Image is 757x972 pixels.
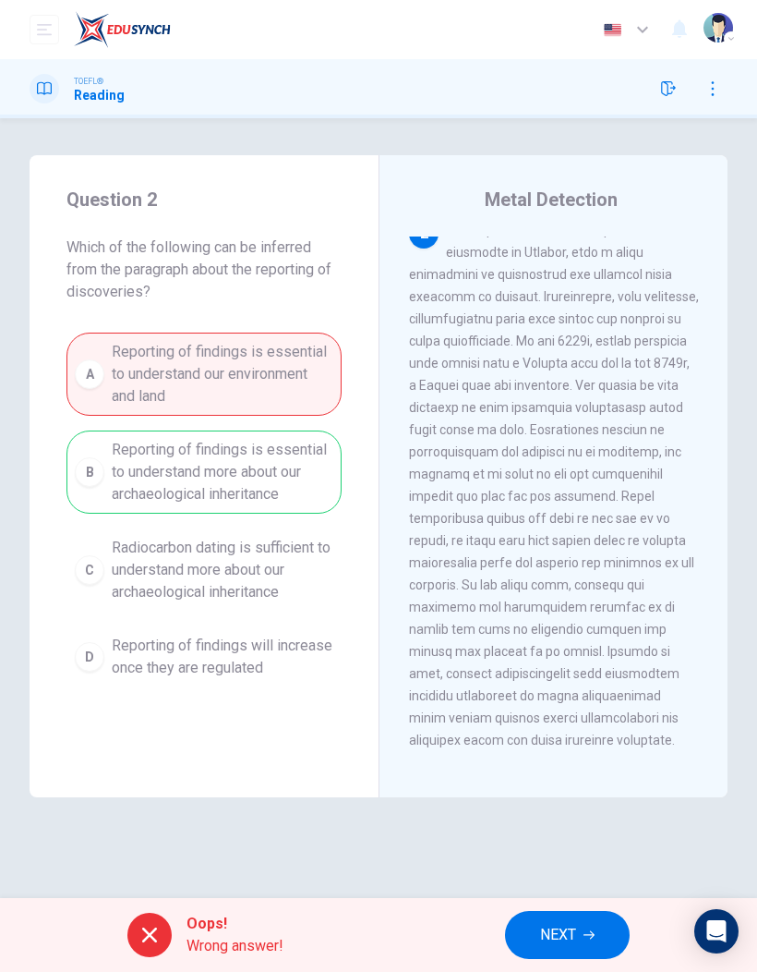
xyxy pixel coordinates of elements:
[66,185,342,214] h4: Question 2
[74,88,125,103] h1: Reading
[505,911,630,959] button: NEXT
[485,185,618,214] h4: Metal Detection
[186,935,283,957] span: Wrong answer!
[703,13,733,43] img: Profile picture
[186,913,283,935] span: Oops!
[66,237,342,303] span: Which of the following can be inferred from the paragraph about the reporting of discoveries?
[74,11,171,48] img: EduSynch logo
[601,23,624,37] img: en
[30,15,59,44] button: open mobile menu
[540,922,576,948] span: NEXT
[74,75,103,88] span: TOEFL®
[694,909,739,954] div: Open Intercom Messenger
